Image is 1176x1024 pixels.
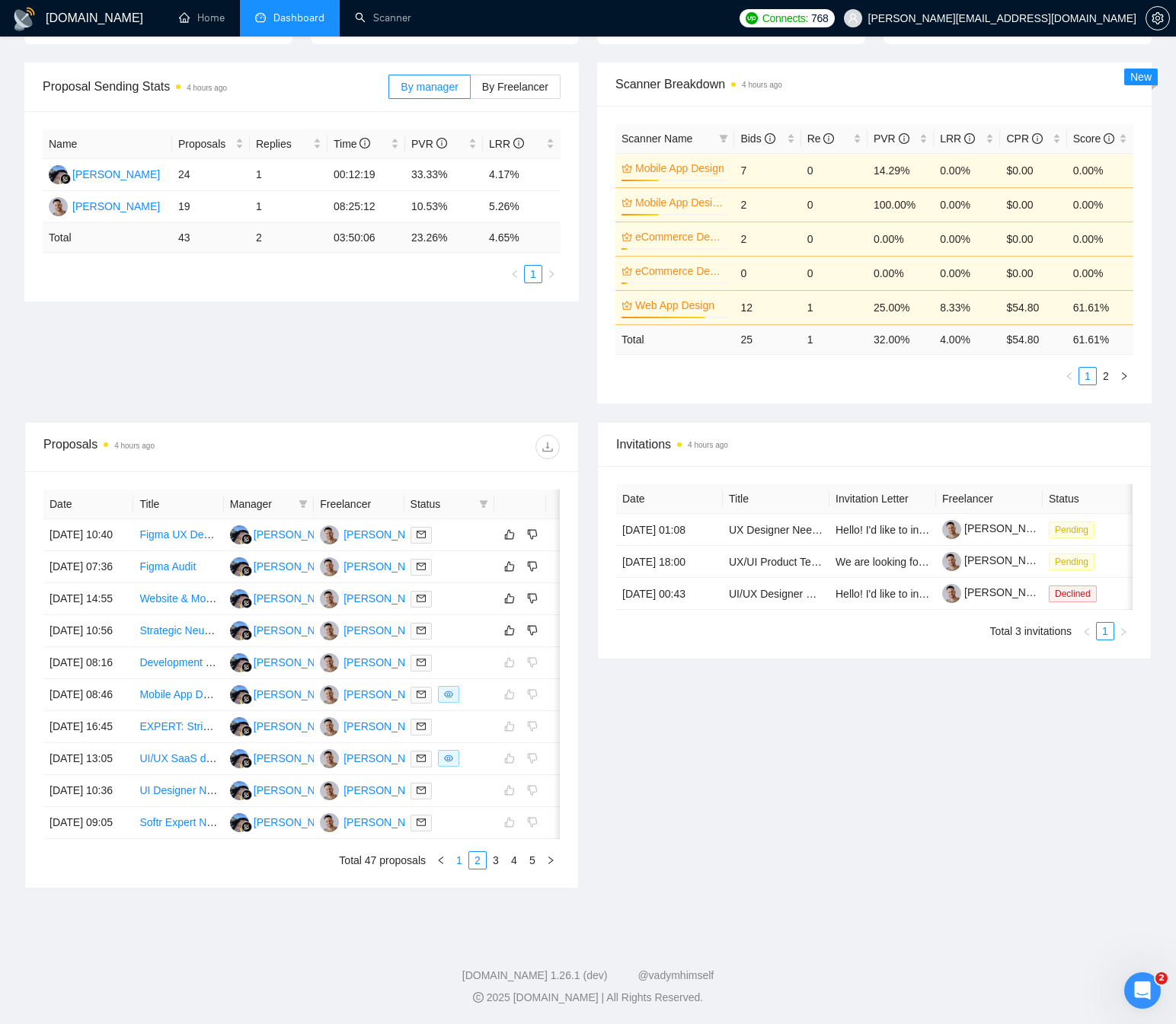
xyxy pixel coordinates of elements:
a: AA[PERSON_NAME] [230,815,341,828]
li: 4 [505,851,523,869]
a: 1 [451,852,468,869]
img: AA [230,717,249,736]
span: info-circle [513,138,524,148]
td: 7 [734,153,801,187]
span: New [1130,71,1152,83]
span: mail [417,818,426,827]
img: AA [230,589,249,608]
img: gigradar-bm.png [241,790,252,800]
span: like [504,624,515,636]
span: info-circle [823,133,834,144]
span: like [504,560,515,573]
li: 1 [524,265,542,283]
a: Figma UX Designer Needed for Salesforce Lightning Design Prototype [139,528,472,541]
th: Status [1043,484,1149,514]
img: AA [230,685,249,704]
img: gigradar-bm.png [241,630,252,640]
td: 0.00% [1067,187,1133,222]
span: Manager [230,496,292,512]
button: like [500,525,519,544]
button: dislike [523,589,542,608]
a: 1 [1079,368,1096,384]
img: AA [230,557,249,576]
span: Declined [1049,585,1097,602]
img: AA [49,165,68,184]
span: Pending [1049,553,1095,570]
a: UX Designer Needed for Case Management System Mockup [729,524,1017,536]
li: Next Page [542,851,560,869]
a: AA[PERSON_NAME] [230,656,341,668]
a: AA[PERSON_NAME] [230,592,341,604]
a: Website & Mobile App Developer for [MEDICAL_DATA] Medication Guidance [139,592,503,605]
img: gigradar-bm.png [241,662,252,672]
td: 61.61% [1067,290,1133,324]
img: c16x6JuYKPkgThQVt5v1zDEMcHxCseNV5wwLRzcObArQvnwTBDLGpgqhwZUqjdS8sn [942,520,961,539]
span: mail [417,562,426,571]
a: eCommerce Design (US-only) [635,263,725,279]
td: $54.80 [1000,290,1066,324]
td: 43 [172,223,250,253]
div: [PERSON_NAME] [254,654,341,671]
li: Previous Page [432,851,450,869]
span: filter [479,499,488,509]
li: 5 [523,851,542,869]
td: 10.53% [405,191,483,223]
button: left [432,851,450,869]
button: dislike [523,621,542,640]
th: Manager [224,490,314,519]
td: 1 [801,324,868,354]
img: gigradar-bm.png [241,534,252,544]
span: Replies [256,136,310,152]
span: crown [622,163,632,174]
td: 1 [801,290,868,324]
div: [PERSON_NAME] [344,814,431,831]
a: UX/UI Product Testing Expert Needed for In-Depth User Feedback [729,556,1042,568]
a: [PERSON_NAME] [942,586,1052,598]
a: SR[PERSON_NAME] [49,199,160,212]
img: AA [230,525,249,544]
td: 32.00 % [868,324,934,354]
a: UI/UX Designer Required For Desktop App Windows [729,588,978,600]
span: Scanner Breakdown [615,75,1133,94]
a: 3 [487,852,504,869]
a: [PERSON_NAME] [942,522,1052,534]
span: mail [417,626,426,635]
td: 0.00% [1067,222,1133,256]
span: crown [622,197,632,208]
span: PVR [874,132,909,145]
img: gigradar-bm.png [60,174,71,184]
td: $ 54.80 [1000,324,1066,354]
div: [PERSON_NAME] [344,750,431,767]
li: 2 [468,851,487,869]
img: AA [230,781,249,800]
a: Development of Next-Gen Social App [139,656,316,668]
span: download [536,441,559,453]
td: 03:50:06 [328,223,405,253]
td: 100.00% [868,187,934,222]
li: 1 [1079,367,1097,385]
span: dislike [527,528,538,541]
div: [PERSON_NAME] [254,590,341,607]
td: 12 [734,290,801,324]
td: 24 [172,159,250,191]
li: Next Page [542,265,561,283]
td: 0 [801,153,868,187]
a: eCommerce Design [635,228,725,245]
span: filter [476,493,491,515]
span: Score [1073,132,1114,145]
td: $0.00 [1000,256,1066,290]
button: left [506,265,524,283]
a: Web App Design [635,297,725,314]
td: 25.00% [868,290,934,324]
div: [PERSON_NAME] [254,750,341,767]
td: 1 [250,191,328,223]
div: [PERSON_NAME] [344,526,431,543]
th: Freelancer [314,490,404,519]
div: [PERSON_NAME] [344,590,431,607]
span: user [848,13,858,24]
span: mail [417,690,426,699]
img: SR [320,717,339,736]
span: mail [417,722,426,731]
td: 4.00 % [934,324,1000,354]
span: Proposal Sending Stats [43,77,388,96]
